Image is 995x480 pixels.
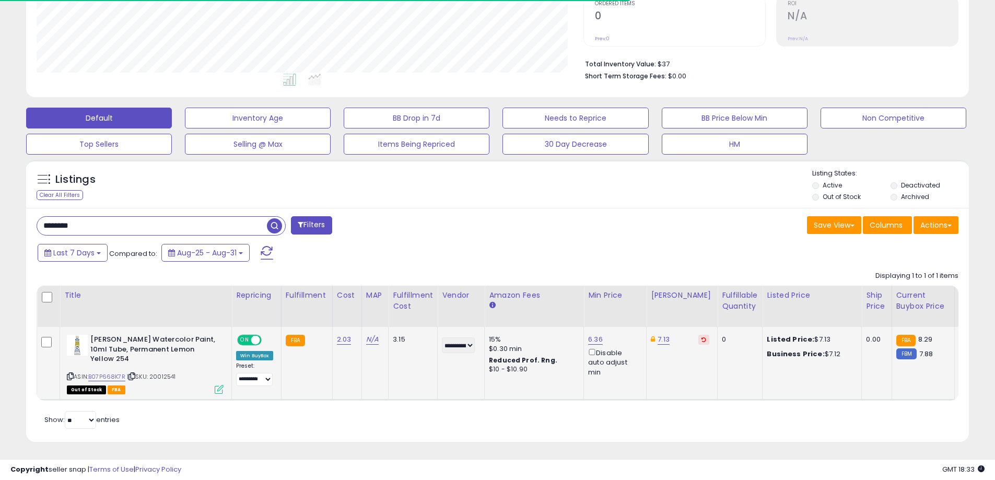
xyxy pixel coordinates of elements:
[185,108,331,128] button: Inventory Age
[26,108,172,128] button: Default
[588,334,603,345] a: 6.36
[38,244,108,262] button: Last 7 Days
[90,335,217,367] b: [PERSON_NAME] Watercolor Paint, 10ml Tube, Permanent Lemon Yellow 254
[88,372,125,381] a: B07P668K7R
[127,372,176,381] span: | SKU: 20012541
[901,181,940,190] label: Deactivated
[53,248,95,258] span: Last 7 Days
[44,415,120,425] span: Show: entries
[438,286,485,327] th: CSV column name: cust_attr_2_Vendor
[823,181,842,190] label: Active
[788,10,958,24] h2: N/A
[67,335,88,356] img: 315yK07fByL._SL40_.jpg
[26,134,172,155] button: Top Sellers
[135,464,181,474] a: Privacy Policy
[89,464,134,474] a: Terms of Use
[767,334,814,344] b: Listed Price:
[236,290,277,301] div: Repricing
[585,57,951,69] li: $37
[767,349,824,359] b: Business Price:
[896,348,917,359] small: FBM
[866,335,883,344] div: 0.00
[919,349,933,359] span: 7.88
[108,385,125,394] span: FBA
[866,290,887,312] div: Ship Price
[788,36,808,42] small: Prev: N/A
[821,108,966,128] button: Non Competitive
[489,344,576,354] div: $0.30 min
[344,108,489,128] button: BB Drop in 7d
[502,108,648,128] button: Needs to Reprice
[109,249,157,259] span: Compared to:
[722,335,754,344] div: 0
[875,271,958,281] div: Displaying 1 to 1 of 1 items
[10,465,181,475] div: seller snap | |
[260,336,277,345] span: OFF
[67,335,224,393] div: ASIN:
[870,220,903,230] span: Columns
[595,1,765,7] span: Ordered Items
[489,365,576,374] div: $10 - $10.90
[662,108,807,128] button: BB Price Below Min
[812,169,969,179] p: Listing States:
[236,362,273,386] div: Preset:
[788,1,958,7] span: ROI
[286,290,328,301] div: Fulfillment
[896,290,950,312] div: Current Buybox Price
[489,356,557,365] b: Reduced Prof. Rng.
[588,290,642,301] div: Min Price
[185,134,331,155] button: Selling @ Max
[588,347,638,377] div: Disable auto adjust min
[344,134,489,155] button: Items Being Repriced
[658,334,670,345] a: 7.13
[291,216,332,235] button: Filters
[585,60,656,68] b: Total Inventory Value:
[918,334,933,344] span: 8.29
[863,216,912,234] button: Columns
[489,290,579,301] div: Amazon Fees
[238,336,251,345] span: ON
[502,134,648,155] button: 30 Day Decrease
[896,335,916,346] small: FBA
[366,334,379,345] a: N/A
[64,290,227,301] div: Title
[595,10,765,24] h2: 0
[337,290,357,301] div: Cost
[767,290,857,301] div: Listed Price
[37,190,83,200] div: Clear All Filters
[651,290,713,301] div: [PERSON_NAME]
[393,290,433,312] div: Fulfillment Cost
[942,464,985,474] span: 2025-09-8 18:33 GMT
[807,216,861,234] button: Save View
[10,464,49,474] strong: Copyright
[286,335,305,346] small: FBA
[914,216,958,234] button: Actions
[55,172,96,187] h5: Listings
[489,301,495,310] small: Amazon Fees.
[236,351,273,360] div: Win BuyBox
[161,244,250,262] button: Aug-25 - Aug-31
[595,36,610,42] small: Prev: 0
[177,248,237,258] span: Aug-25 - Aug-31
[823,192,861,201] label: Out of Stock
[668,71,686,81] span: $0.00
[767,349,853,359] div: $7.12
[337,334,352,345] a: 2.03
[366,290,384,301] div: MAP
[767,335,853,344] div: $7.13
[393,335,429,344] div: 3.15
[442,290,480,301] div: Vendor
[585,72,666,80] b: Short Term Storage Fees:
[489,335,576,344] div: 15%
[901,192,929,201] label: Archived
[662,134,807,155] button: HM
[722,290,758,312] div: Fulfillable Quantity
[67,385,106,394] span: All listings that are currently out of stock and unavailable for purchase on Amazon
